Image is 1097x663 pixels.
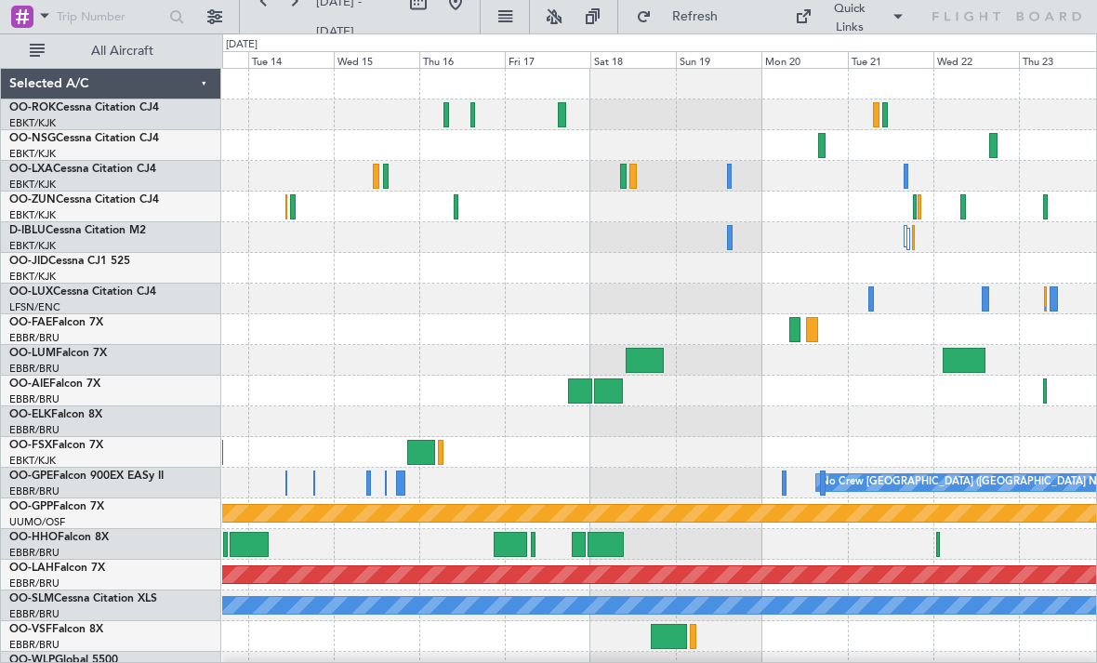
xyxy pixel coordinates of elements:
button: All Aircraft [20,36,202,66]
a: EBBR/BRU [9,607,59,621]
div: Fri 17 [505,51,590,68]
a: EBKT/KJK [9,147,56,161]
div: Thu 16 [419,51,505,68]
div: Wed 15 [334,51,419,68]
a: EBKT/KJK [9,178,56,192]
a: EBBR/BRU [9,331,59,345]
a: OO-HHOFalcon 8X [9,532,109,543]
a: OO-LUMFalcon 7X [9,348,107,359]
a: OO-FSXFalcon 7X [9,440,103,451]
span: OO-ELK [9,409,51,420]
span: Refresh [655,10,734,23]
div: Tue 14 [248,51,334,68]
span: OO-AIE [9,378,49,390]
a: EBKT/KJK [9,239,56,253]
a: EBBR/BRU [9,638,59,652]
span: OO-LAH [9,563,54,574]
span: OO-ZUN [9,194,56,206]
span: OO-LUX [9,286,53,298]
div: Tue 21 [848,51,933,68]
span: OO-ROK [9,102,56,113]
div: [DATE] [226,37,258,53]
a: OO-GPPFalcon 7X [9,501,104,512]
a: EBKT/KJK [9,270,56,284]
a: OO-JIDCessna CJ1 525 [9,256,130,267]
a: OO-GPEFalcon 900EX EASy II [9,471,164,482]
a: OO-SLMCessna Citation XLS [9,593,157,604]
button: Refresh [628,2,739,32]
span: OO-LUM [9,348,56,359]
a: EBBR/BRU [9,423,59,437]
span: OO-VSF [9,624,52,635]
span: OO-NSG [9,133,56,144]
a: EBBR/BRU [9,577,59,590]
span: OO-FSX [9,440,52,451]
a: EBKT/KJK [9,116,56,130]
a: OO-ROKCessna Citation CJ4 [9,102,159,113]
a: EBBR/BRU [9,546,59,560]
div: Sat 18 [590,51,676,68]
span: OO-GPE [9,471,53,482]
span: OO-GPP [9,501,53,512]
a: OO-VSFFalcon 8X [9,624,103,635]
a: D-IBLUCessna Citation M2 [9,225,146,236]
span: OO-LXA [9,164,53,175]
div: Sun 19 [676,51,761,68]
a: OO-ELKFalcon 8X [9,409,102,420]
a: EBBR/BRU [9,362,59,376]
a: OO-LXACessna Citation CJ4 [9,164,156,175]
a: OO-LUXCessna Citation CJ4 [9,286,156,298]
a: OO-LAHFalcon 7X [9,563,105,574]
a: OO-AIEFalcon 7X [9,378,100,390]
a: EBBR/BRU [9,484,59,498]
a: EBBR/BRU [9,392,59,406]
span: OO-FAE [9,317,52,328]
div: Wed 22 [933,51,1019,68]
span: OO-JID [9,256,48,267]
a: EBKT/KJK [9,454,56,468]
span: OO-HHO [9,532,58,543]
a: LFSN/ENC [9,300,60,314]
a: UUMO/OSF [9,515,65,529]
span: OO-SLM [9,593,54,604]
span: D-IBLU [9,225,46,236]
a: EBKT/KJK [9,208,56,222]
div: Mon 20 [761,51,847,68]
span: All Aircraft [48,45,196,58]
a: OO-NSGCessna Citation CJ4 [9,133,159,144]
a: OO-ZUNCessna Citation CJ4 [9,194,159,206]
input: Trip Number [57,3,164,31]
a: OO-FAEFalcon 7X [9,317,103,328]
button: Quick Links [786,2,914,32]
